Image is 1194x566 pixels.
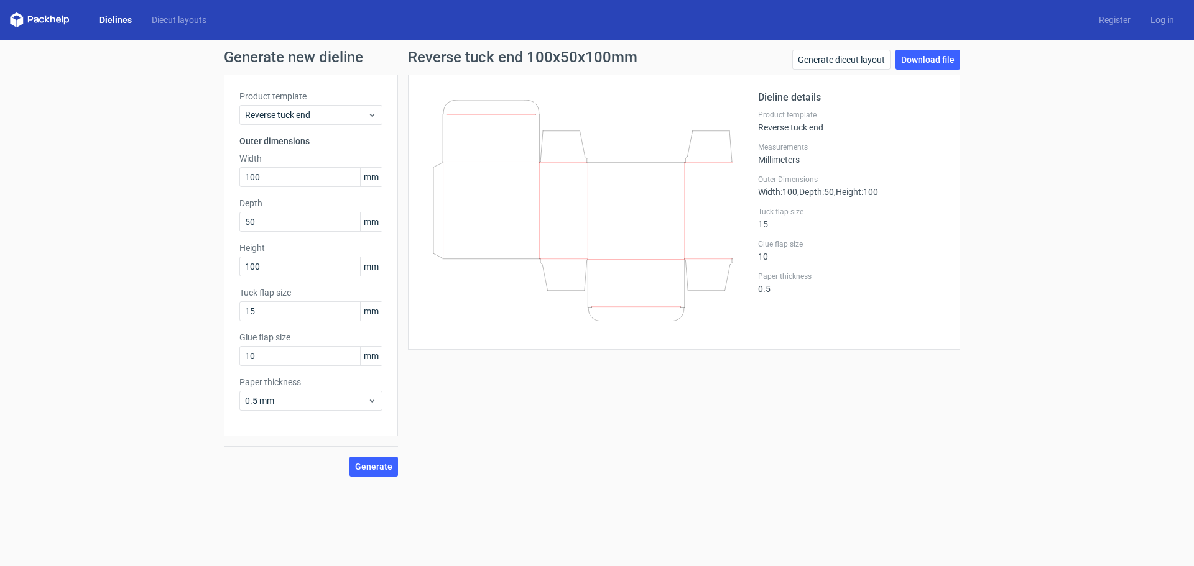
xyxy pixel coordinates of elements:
h1: Generate new dieline [224,50,970,65]
h3: Outer dimensions [239,135,382,147]
a: Generate diecut layout [792,50,891,70]
span: Reverse tuck end [245,109,368,121]
label: Height [239,242,382,254]
div: 15 [758,207,945,229]
label: Product template [758,110,945,120]
label: Paper thickness [239,376,382,388]
a: Diecut layouts [142,14,216,26]
span: mm [360,302,382,321]
a: Register [1089,14,1141,26]
a: Dielines [90,14,142,26]
label: Glue flap size [758,239,945,249]
h1: Reverse tuck end 100x50x100mm [408,50,637,65]
span: mm [360,347,382,365]
span: , Height : 100 [834,187,878,197]
a: Download file [895,50,960,70]
span: mm [360,212,382,231]
label: Depth [239,197,382,209]
label: Measurements [758,142,945,152]
span: 0.5 mm [245,395,368,407]
label: Glue flap size [239,331,382,344]
span: Generate [355,462,392,471]
button: Generate [349,457,398,477]
a: Log in [1141,14,1184,26]
label: Outer Dimensions [758,175,945,185]
div: 10 [758,239,945,262]
div: Millimeters [758,142,945,165]
label: Width [239,152,382,165]
div: 0.5 [758,272,945,294]
label: Paper thickness [758,272,945,281]
h2: Dieline details [758,90,945,105]
span: , Depth : 50 [797,187,834,197]
span: mm [360,168,382,186]
span: Width : 100 [758,187,797,197]
label: Product template [239,90,382,103]
label: Tuck flap size [239,286,382,299]
span: mm [360,257,382,276]
label: Tuck flap size [758,207,945,217]
div: Reverse tuck end [758,110,945,132]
